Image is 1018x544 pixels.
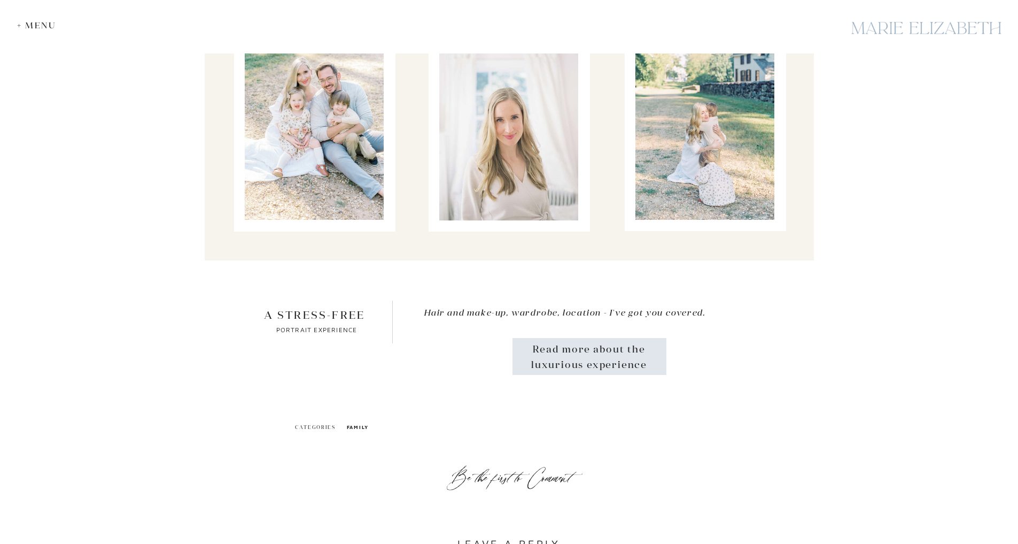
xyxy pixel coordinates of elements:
[447,455,571,500] a: Be the first to Comment
[17,20,61,30] div: + Menu
[295,423,338,433] h2: categories
[424,305,750,323] p: Hair and make-up, wardrobe, location - I've got you covered.
[347,424,369,430] a: family
[261,309,369,324] p: A stress-free
[269,325,365,336] p: portrait experience
[527,342,652,371] a: Read more about the luxurious experience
